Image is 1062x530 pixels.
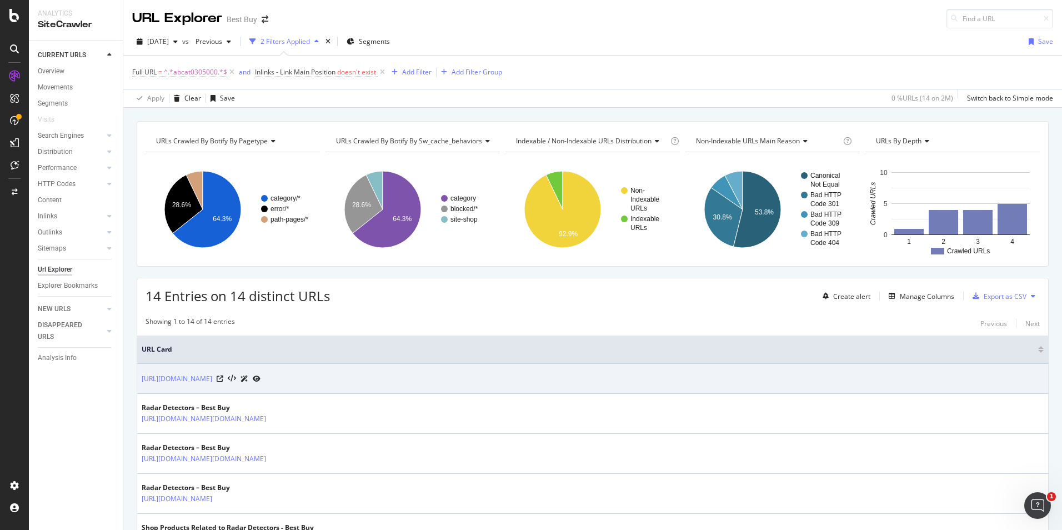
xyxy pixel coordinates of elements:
[437,66,502,79] button: Add Filter Group
[505,161,678,258] div: A chart.
[38,194,115,206] a: Content
[142,344,1035,354] span: URL Card
[559,230,578,238] text: 92.9%
[38,82,73,93] div: Movements
[38,162,77,174] div: Performance
[876,136,921,146] span: URLs by Depth
[228,375,236,383] button: View HTML Source
[450,194,476,202] text: category
[38,49,104,61] a: CURRENT URLS
[191,37,222,46] span: Previous
[38,280,115,292] a: Explorer Bookmarks
[694,132,841,150] h4: Non-Indexable URLs Main Reason
[156,136,268,146] span: URLs Crawled By Botify By pagetype
[241,373,248,384] a: AI Url Details
[146,317,235,330] div: Showing 1 to 14 of 14 entries
[337,67,376,77] span: doesn't exist
[38,146,104,158] a: Distribution
[1025,319,1040,328] div: Next
[323,36,333,47] div: times
[245,33,323,51] button: 2 Filters Applied
[169,89,201,107] button: Clear
[685,161,858,258] svg: A chart.
[206,89,235,107] button: Save
[220,93,235,103] div: Save
[191,33,236,51] button: Previous
[38,280,98,292] div: Explorer Bookmarks
[630,204,647,212] text: URLs
[38,264,72,276] div: Url Explorer
[38,114,66,126] a: Visits
[38,66,64,77] div: Overview
[713,213,732,221] text: 30.8%
[38,194,62,206] div: Content
[270,194,300,202] text: category/*
[1010,238,1014,246] text: 4
[516,136,652,146] span: Indexable / Non-Indexable URLs distribution
[630,187,645,194] text: Non-
[38,227,104,238] a: Outlinks
[38,178,104,190] a: HTTP Codes
[154,132,310,150] h4: URLs Crawled By Botify By pagetype
[38,162,104,174] a: Performance
[270,216,308,223] text: path-pages/*
[342,33,394,51] button: Segments
[217,376,223,382] a: Visit Online Page
[38,211,104,222] a: Inlinks
[255,67,335,77] span: Inlinks - Link Main Position
[980,319,1007,328] div: Previous
[38,243,66,254] div: Sitemaps
[38,303,71,315] div: NEW URLS
[132,9,222,28] div: URL Explorer
[967,93,1053,103] div: Switch back to Simple mode
[146,161,318,258] div: A chart.
[452,67,502,77] div: Add Filter Group
[38,98,115,109] a: Segments
[402,67,432,77] div: Add Filter
[38,352,77,364] div: Analysis Info
[891,93,953,103] div: 0 % URLs ( 14 on 2M )
[755,208,774,216] text: 53.8%
[941,238,945,246] text: 2
[1024,33,1053,51] button: Save
[38,211,57,222] div: Inlinks
[38,130,84,142] div: Search Engines
[968,287,1026,305] button: Export as CSV
[696,136,800,146] span: Non-Indexable URLs Main Reason
[947,247,990,255] text: Crawled URLs
[810,200,839,208] text: Code 301
[38,319,94,343] div: DISAPPEARED URLS
[262,16,268,23] div: arrow-right-arrow-left
[142,413,266,424] a: [URL][DOMAIN_NAME][DOMAIN_NAME]
[38,264,115,276] a: Url Explorer
[865,161,1038,258] div: A chart.
[142,453,266,464] a: [URL][DOMAIN_NAME][DOMAIN_NAME]
[261,37,310,46] div: 2 Filters Applied
[142,443,314,453] div: Radar Detectors – Best Buy
[810,172,840,179] text: Canonical
[38,49,86,61] div: CURRENT URLS
[158,67,162,77] span: =
[334,132,499,150] h4: URLs Crawled By Botify By sw_cache_behaviors
[38,18,114,31] div: SiteCrawler
[184,93,201,103] div: Clear
[1024,492,1051,519] iframe: Intercom live chat
[874,132,1030,150] h4: URLs by Depth
[884,200,888,208] text: 5
[352,201,371,209] text: 28.6%
[810,191,841,199] text: Bad HTTP
[182,37,191,46] span: vs
[132,89,164,107] button: Apply
[38,114,54,126] div: Visits
[980,317,1007,330] button: Previous
[810,239,839,247] text: Code 404
[38,130,104,142] a: Search Engines
[630,224,647,232] text: URLs
[359,37,390,46] span: Segments
[810,181,840,188] text: Not Equal
[907,238,911,246] text: 1
[213,215,232,223] text: 64.3%
[239,67,251,77] button: and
